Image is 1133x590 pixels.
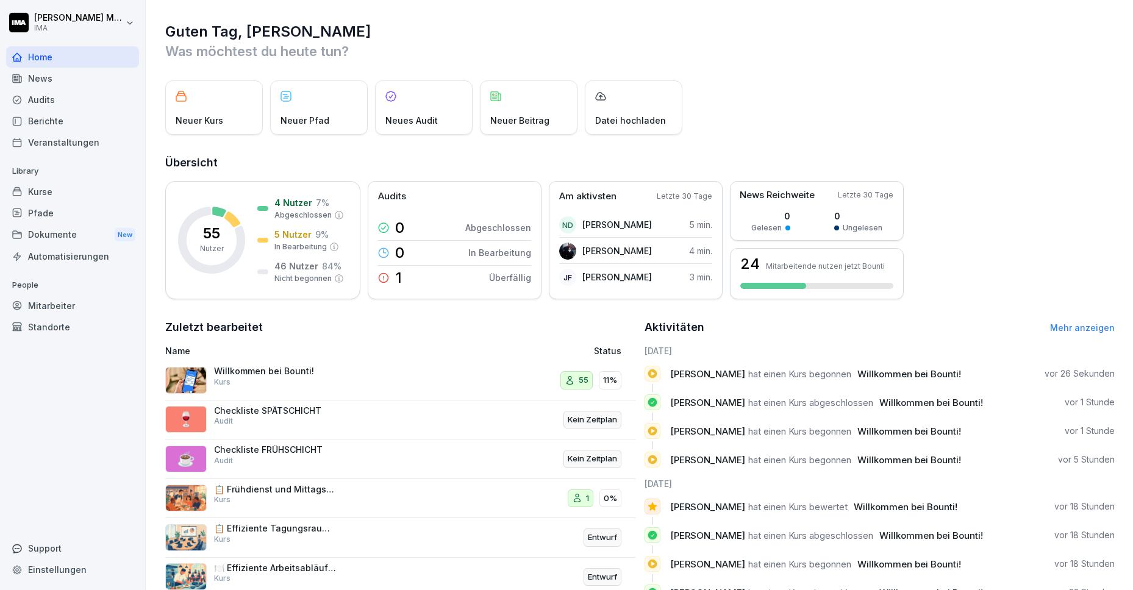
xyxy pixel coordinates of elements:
p: Was möchtest du heute tun? [165,41,1115,61]
p: In Bearbeitung [468,246,531,259]
p: IMA [34,24,123,32]
a: Standorte [6,316,139,338]
p: In Bearbeitung [274,241,327,252]
a: News [6,68,139,89]
div: Kurse [6,181,139,202]
div: Support [6,538,139,559]
p: Kein Zeitplan [568,453,617,465]
span: Willkommen bei Bounti! [857,425,961,437]
span: hat einen Kurs begonnen [748,425,851,437]
p: [PERSON_NAME] [582,244,652,257]
p: 55 [579,374,588,386]
span: [PERSON_NAME] [670,530,745,541]
p: Letzte 30 Tage [838,190,893,201]
span: Willkommen bei Bounti! [857,558,961,570]
p: Audits [378,190,406,204]
p: 1 [586,492,589,505]
span: Willkommen bei Bounti! [879,530,983,541]
div: Audits [6,89,139,110]
p: 4 min. [689,244,712,257]
img: kzsvenh8ofcu3ay3unzulj3q.png [165,524,207,551]
p: Nutzer [200,243,224,254]
p: Überfällig [489,271,531,284]
span: [PERSON_NAME] [670,425,745,437]
span: [PERSON_NAME] [670,558,745,570]
span: [PERSON_NAME] [670,501,745,513]
p: People [6,275,139,295]
p: Mitarbeitende nutzen jetzt Bounti [766,261,885,271]
a: Home [6,46,139,68]
a: 📋 Effiziente Tagungsraumvorbereitung: SOP-SchulungKursEntwurf [165,518,636,558]
a: Willkommen bei Bounti!Kurs5511% [165,361,636,400]
p: Checkliste SPÄTSCHICHT [214,405,336,416]
p: Library [6,162,139,181]
p: vor 1 Stunde [1065,396,1115,408]
p: [PERSON_NAME] Milanovska [34,13,123,23]
p: 9 % [315,228,329,241]
p: 🍷 [177,408,195,430]
p: vor 18 Stunden [1054,500,1115,513]
a: 🍷Checkliste SPÄTSCHICHTAuditKein Zeitplan [165,400,636,440]
p: 4 Nutzer [274,196,312,209]
p: Checkliste FRÜHSCHICHT [214,444,336,455]
span: Willkommen bei Bounti! [879,397,983,408]
span: [PERSON_NAME] [670,397,745,408]
span: Willkommen bei Bounti! [854,501,957,513]
span: hat einen Kurs abgeschlossen [748,397,873,408]
p: Neuer Kurs [176,114,223,127]
p: 📋 Effiziente Tagungsraumvorbereitung: SOP-Schulung [214,523,336,534]
p: 0 [751,210,790,222]
h2: Übersicht [165,154,1115,171]
div: New [115,228,135,242]
p: Kurs [214,377,231,388]
p: Kein Zeitplan [568,414,617,426]
p: Status [594,344,621,357]
h6: [DATE] [645,477,1115,490]
p: vor 26 Sekunden [1045,368,1115,380]
a: Mehr anzeigen [1050,322,1115,333]
p: 3 min. [690,271,712,283]
p: Abgeschlossen [465,221,531,234]
p: 46 Nutzer [274,260,318,272]
span: [PERSON_NAME] [670,368,745,380]
h1: Guten Tag, [PERSON_NAME] [165,22,1115,41]
p: Letzte 30 Tage [657,191,712,202]
span: hat einen Kurs begonnen [748,454,851,466]
a: Mitarbeiter [6,295,139,316]
span: hat einen Kurs begonnen [748,558,851,570]
p: 11% [603,374,617,386]
p: 0% [604,492,617,505]
p: Neuer Pfad [281,114,329,127]
p: Entwurf [588,531,617,544]
img: j5dq7slzmbz3zsjncpmsdo9q.png [559,243,576,260]
p: vor 18 Stunden [1054,529,1115,541]
a: Pfade [6,202,139,224]
p: Kurs [214,573,231,584]
p: ☕ [177,448,195,470]
div: JF [559,269,576,286]
h2: Zuletzt bearbeitet [165,319,636,336]
span: hat einen Kurs abgeschlossen [748,530,873,541]
a: Berichte [6,110,139,132]
img: lurx7vxudq7pdbumgl6aj25f.png [165,563,207,590]
p: Ungelesen [843,222,882,233]
p: Nicht begonnen [274,273,332,284]
h6: [DATE] [645,344,1115,357]
p: [PERSON_NAME] [582,218,652,231]
a: Veranstaltungen [6,132,139,153]
div: Dokumente [6,224,139,246]
img: xh3bnih80d1pxcetv9zsuevg.png [165,367,207,394]
a: Automatisierungen [6,246,139,267]
a: ☕Checkliste FRÜHSCHICHTAuditKein Zeitplan [165,439,636,479]
a: DokumenteNew [6,224,139,246]
span: Willkommen bei Bounti! [857,368,961,380]
p: Neuer Beitrag [490,114,549,127]
p: Audit [214,416,233,427]
span: hat einen Kurs begonnen [748,368,851,380]
a: Einstellungen [6,559,139,580]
